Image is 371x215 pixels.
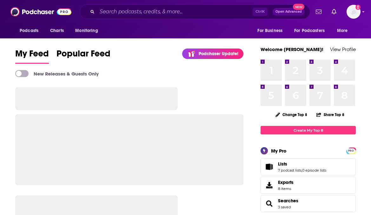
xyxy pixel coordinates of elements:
span: Open Advanced [275,10,302,13]
span: More [337,26,348,35]
span: My Feed [15,48,49,63]
a: My Feed [15,48,49,64]
button: Change Top 8 [272,111,311,119]
img: User Profile [347,5,361,19]
button: open menu [71,25,106,37]
div: Search podcasts, credits, & more... [80,4,310,19]
a: New Releases & Guests Only [15,70,99,77]
span: Lists [261,158,356,175]
span: Lists [278,161,287,167]
a: Popular Feed [56,48,110,64]
a: PRO [347,148,355,153]
a: 3 saved [278,205,291,209]
a: 7 podcast lists [278,168,301,173]
span: For Business [257,26,282,35]
button: Share Top 8 [316,108,345,121]
span: Popular Feed [56,48,110,63]
span: 8 items [278,186,294,191]
button: open menu [333,25,356,37]
span: Exports [263,181,275,190]
span: Charts [50,26,64,35]
img: Podchaser - Follow, Share and Rate Podcasts [10,6,71,18]
input: Search podcasts, credits, & more... [97,7,253,17]
span: Exports [278,179,294,185]
a: Searches [263,199,275,208]
button: open menu [15,25,47,37]
span: Logged in as kkneafsey [347,5,361,19]
svg: Add a profile image [355,5,361,10]
span: Monitoring [75,26,98,35]
a: Show notifications dropdown [313,6,324,17]
span: Ctrl K [253,8,268,16]
span: For Podcasters [294,26,325,35]
button: open menu [253,25,290,37]
span: Podcasts [20,26,38,35]
a: Exports [261,177,356,194]
span: PRO [347,148,355,153]
a: View Profile [330,46,356,52]
a: Welcome [PERSON_NAME]! [261,46,323,52]
button: open menu [290,25,334,37]
a: Lists [263,162,275,171]
a: 0 episode lists [302,168,326,173]
span: Searches [261,195,356,212]
a: Lists [278,161,326,167]
span: New [293,4,304,10]
button: Open AdvancedNew [273,8,305,16]
a: Show notifications dropdown [329,6,339,17]
a: Create My Top 8 [261,126,356,134]
a: Searches [278,198,298,204]
p: Podchaser Update! [199,51,238,56]
a: Charts [46,25,68,37]
button: Show profile menu [347,5,361,19]
div: My Pro [271,148,287,154]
